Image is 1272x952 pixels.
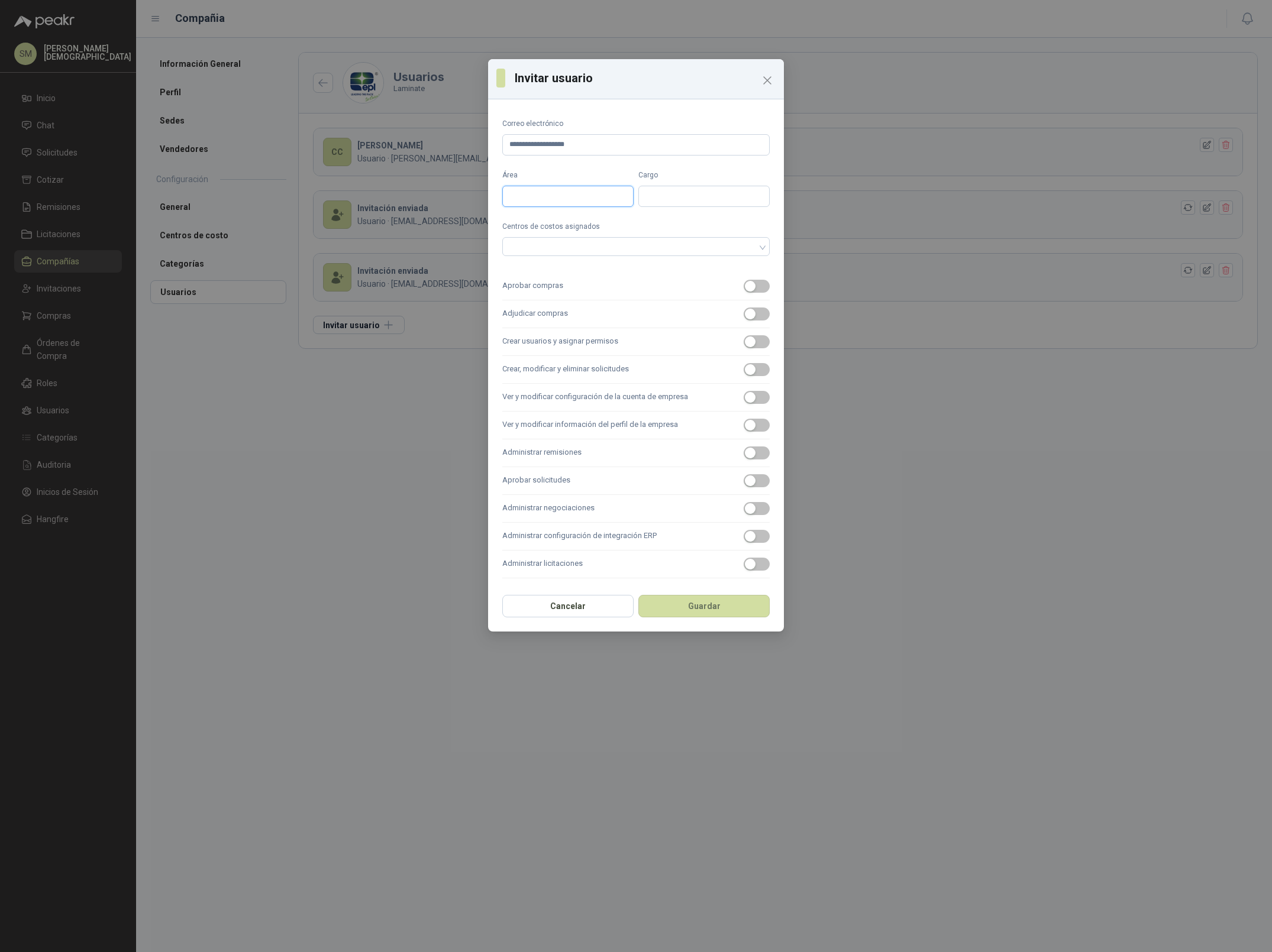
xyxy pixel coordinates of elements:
h3: Invitar usuario [515,69,776,87]
button: Ver y modificar configuración de la cuenta de empresa [744,391,770,404]
label: Administrar negociaciones [502,495,770,523]
button: Aprobar compras [744,280,770,293]
label: Ver y modificar configuración de la cuenta de empresa [502,384,770,412]
button: Cancelar [502,595,634,617]
button: Crear usuarios y asignar permisos [744,335,770,348]
button: Close [758,71,777,90]
button: Administrar remisiones [744,446,770,459]
label: Cargo [638,170,770,181]
label: Administrar licitaciones [502,551,770,578]
label: Correo electrónico [502,118,770,129]
button: Aprobar solicitudes [744,474,770,487]
label: Centros de costos asignados [502,221,770,232]
button: Ver y modificar información del perfil de la empresa [744,419,770,432]
label: Área [502,170,634,181]
label: Administrar configuración de integración ERP [502,523,770,551]
label: Administrar remisiones [502,439,770,467]
label: Aprobar compras [502,273,770,300]
label: Ver y modificar información del perfil de la empresa [502,412,770,439]
button: Adjudicar compras [744,307,770,320]
label: Aprobar solicitudes [502,467,770,495]
label: Crear usuarios y asignar permisos [502,328,770,356]
label: Crear, modificar y eliminar solicitudes [502,356,770,384]
button: Administrar negociaciones [744,502,770,515]
button: Guardar [638,595,770,617]
label: Adjudicar compras [502,300,770,328]
button: Crear, modificar y eliminar solicitudes [744,363,770,376]
button: Administrar licitaciones [744,558,770,571]
button: Administrar configuración de integración ERP [744,530,770,543]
